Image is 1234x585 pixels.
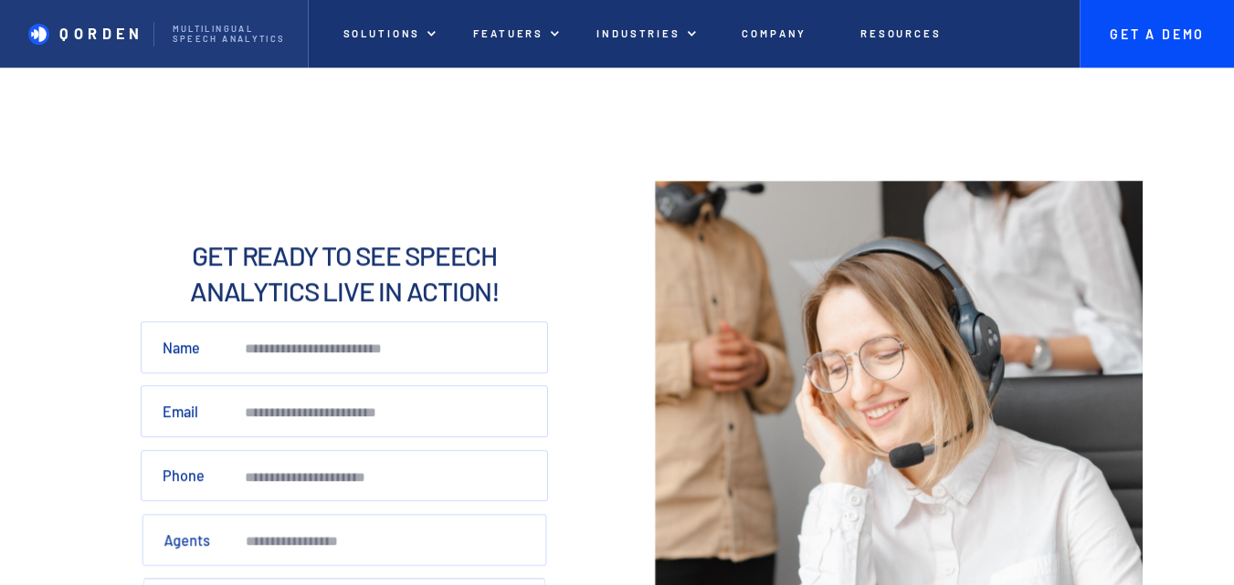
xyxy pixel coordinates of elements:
[163,339,201,356] label: Name
[473,27,543,40] p: Featuers
[343,27,421,40] p: Solutions
[596,27,680,40] p: Industries
[1102,26,1212,42] p: Get A Demo
[164,530,211,548] label: Agents
[141,237,548,308] h2: Get ready to See Speech Analytics live in action!
[173,24,290,45] p: Multilingual Speech analytics
[163,402,199,420] label: Email
[860,27,942,40] p: Resources
[59,25,143,42] p: QORDEN
[163,466,206,484] label: Phone
[742,27,807,40] p: Company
